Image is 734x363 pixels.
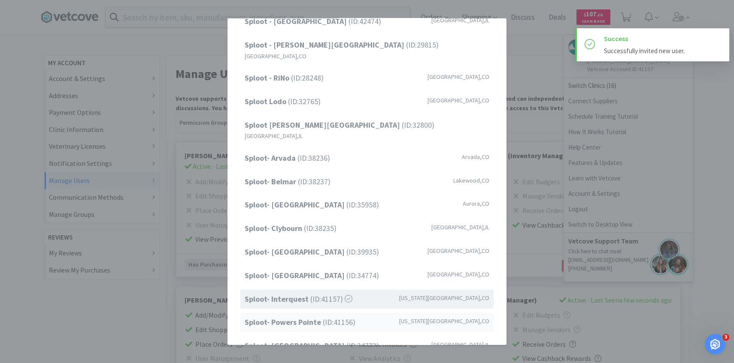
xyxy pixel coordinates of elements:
[245,119,434,131] span: (ID: 32800 )
[462,152,489,162] span: Arvada , CO
[705,334,725,354] iframe: Intercom live chat
[245,15,381,28] span: (ID: 42474 )
[245,317,323,327] strong: Sploot- Powers Pointe
[245,120,402,129] strong: Sploot [PERSON_NAME][GEOGRAPHIC_DATA]
[245,131,303,141] span: [GEOGRAPHIC_DATA] , IL
[245,39,439,51] span: (ID: 29815 )
[722,334,729,341] span: 3
[245,96,288,106] strong: Sploot Lodo
[428,72,489,81] span: [GEOGRAPHIC_DATA] , CO
[453,175,489,185] span: Lakewood , CO
[245,247,346,257] strong: Sploot- [GEOGRAPHIC_DATA]
[245,16,349,26] strong: Sploot - [GEOGRAPHIC_DATA]
[245,340,379,352] span: (ID: 34773 )
[245,293,352,305] span: (ID: 41157 )
[431,340,489,349] span: [GEOGRAPHIC_DATA] , IL
[245,72,324,84] span: (ID: 28248 )
[245,176,298,186] strong: Sploot- Belmar
[245,294,310,303] strong: Sploot- Interquest
[245,316,355,329] span: (ID: 41156 )
[428,246,489,255] span: [GEOGRAPHIC_DATA] , CO
[428,270,489,279] span: [GEOGRAPHIC_DATA] , CO
[245,51,306,61] span: [GEOGRAPHIC_DATA] , CO
[428,96,489,105] span: [GEOGRAPHIC_DATA] , CO
[604,46,721,56] p: Successfully invited new user.
[245,73,291,83] strong: Sploot - RiNo
[245,270,346,280] strong: Sploot- [GEOGRAPHIC_DATA]
[245,199,379,211] span: (ID: 35958 )
[463,199,489,208] span: Aurora , CO
[245,341,346,351] strong: Sploot- [GEOGRAPHIC_DATA]
[245,223,304,233] strong: Sploot- Clybourn
[245,175,331,188] span: (ID: 38237 )
[399,316,489,326] span: [US_STATE][GEOGRAPHIC_DATA] , CO
[604,33,721,44] h3: Success
[245,40,406,50] strong: Sploot - [PERSON_NAME][GEOGRAPHIC_DATA]
[245,200,346,210] strong: Sploot- [GEOGRAPHIC_DATA]
[245,222,337,235] span: (ID: 38235 )
[431,15,489,25] span: [GEOGRAPHIC_DATA] , IL
[431,222,489,232] span: [GEOGRAPHIC_DATA] , IL
[245,152,330,165] span: (ID: 38236 )
[399,293,489,302] span: [US_STATE][GEOGRAPHIC_DATA] , CO
[245,270,379,282] span: (ID: 34774 )
[245,246,379,258] span: (ID: 39935 )
[245,96,321,108] span: (ID: 32765 )
[245,153,297,163] strong: Sploot- Arvada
